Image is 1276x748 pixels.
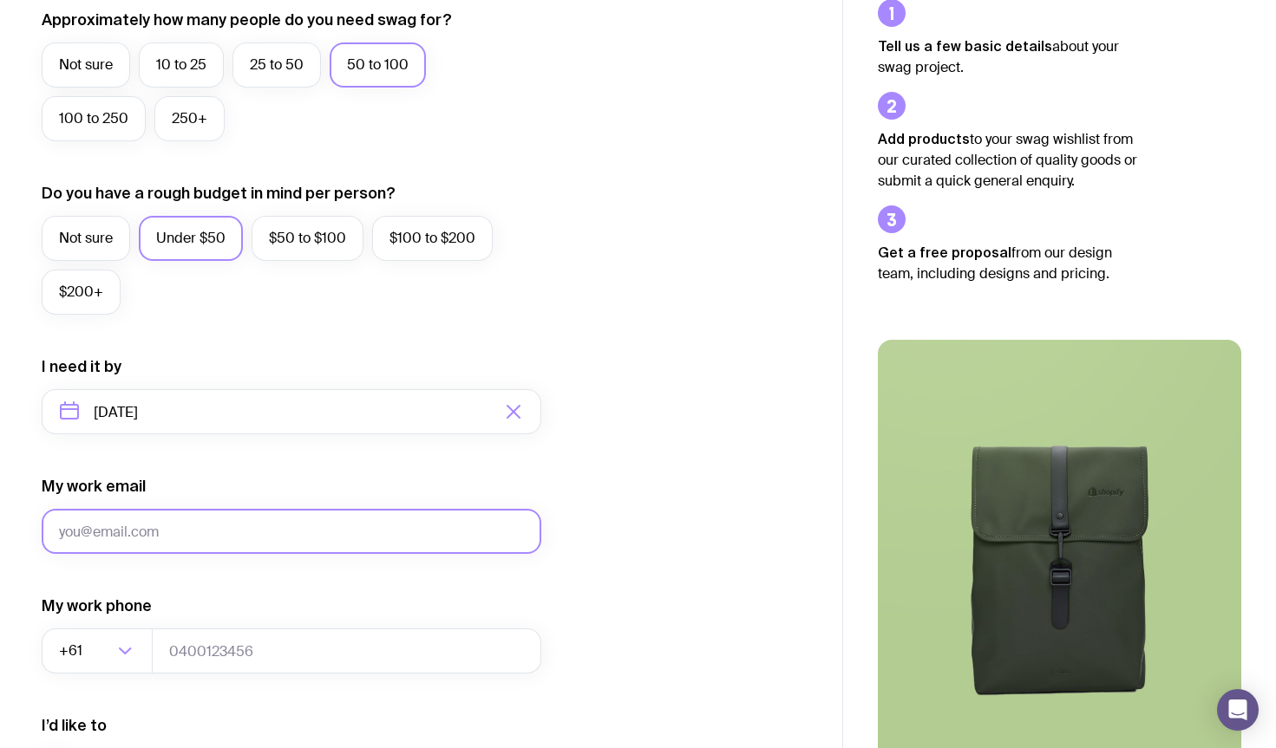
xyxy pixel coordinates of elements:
[154,96,225,141] label: 250+
[42,42,130,88] label: Not sure
[878,242,1138,284] p: from our design team, including designs and pricing.
[42,628,153,673] div: Search for option
[42,183,396,204] label: Do you have a rough budget in mind per person?
[152,628,541,673] input: 0400123456
[42,509,541,554] input: you@email.com
[42,356,121,377] label: I need it by
[139,42,224,88] label: 10 to 25
[232,42,321,88] label: 25 to 50
[252,216,363,261] label: $50 to $100
[42,715,107,736] label: I’d like to
[42,10,452,30] label: Approximately how many people do you need swag for?
[59,628,86,673] span: +61
[42,476,146,497] label: My work email
[42,389,541,434] input: Select a target date
[330,42,426,88] label: 50 to 100
[878,128,1138,192] p: to your swag wishlist from our curated collection of quality goods or submit a quick general enqu...
[878,38,1052,54] strong: Tell us a few basic details
[42,595,152,616] label: My work phone
[372,216,493,261] label: $100 to $200
[878,131,970,146] strong: Add products
[42,96,146,141] label: 100 to 250
[42,270,121,315] label: $200+
[1217,689,1259,731] div: Open Intercom Messenger
[139,216,243,261] label: Under $50
[878,244,1011,260] strong: Get a free proposal
[42,216,130,261] label: Not sure
[86,628,113,673] input: Search for option
[878,36,1138,78] p: about your swag project.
